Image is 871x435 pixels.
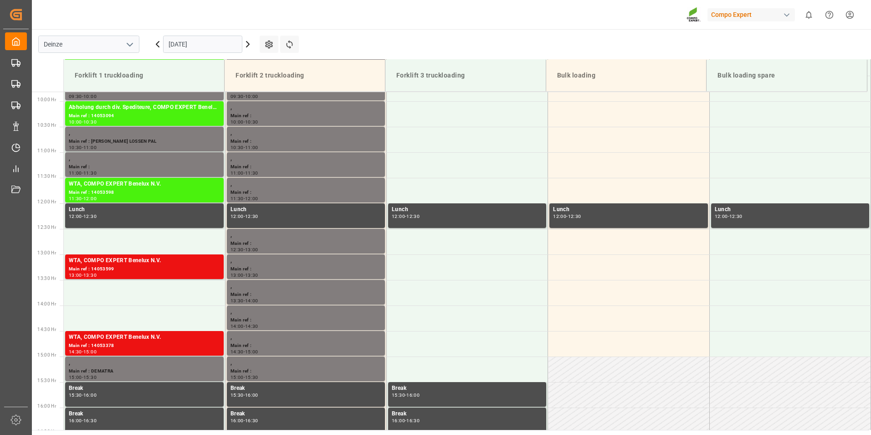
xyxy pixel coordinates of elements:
[37,378,56,383] span: 15:30 Hr
[405,214,406,218] div: -
[244,393,245,397] div: -
[244,350,245,354] div: -
[231,393,244,397] div: 15:30
[69,409,220,419] div: Break
[245,419,258,423] div: 16:30
[82,145,83,150] div: -
[799,5,819,25] button: show 0 new notifications
[37,276,56,281] span: 13:30 Hr
[392,393,405,397] div: 15:30
[37,225,56,230] span: 12:30 Hr
[69,189,220,197] div: Main ref : 14053598
[393,67,538,84] div: Forklift 3 truckloading
[231,189,381,197] div: Main ref :
[231,214,244,218] div: 12:00
[37,429,56,434] span: 16:30 Hr
[231,419,244,423] div: 16:00
[37,199,56,204] span: 12:00 Hr
[69,171,82,175] div: 11:00
[406,214,420,218] div: 12:30
[244,299,245,303] div: -
[69,103,220,112] div: Abholung durch div. Spediteure, COMPO EXPERT Benelux N.V.
[71,67,217,84] div: Forklift 1 truckloading
[82,171,83,175] div: -
[231,368,381,375] div: Main ref :
[83,197,97,201] div: 12:00
[715,205,866,214] div: Lunch
[82,273,83,277] div: -
[244,273,245,277] div: -
[728,214,729,218] div: -
[82,375,83,379] div: -
[231,358,381,368] div: ,
[244,375,245,379] div: -
[687,7,701,23] img: Screenshot%202023-09-29%20at%2010.02.21.png_1712312052.png
[244,214,245,218] div: -
[729,214,743,218] div: 12:30
[566,214,568,218] div: -
[245,197,258,201] div: 12:00
[69,265,220,273] div: Main ref : 14053599
[245,273,258,277] div: 13:30
[82,197,83,201] div: -
[231,409,381,419] div: Break
[406,419,420,423] div: 16:30
[231,145,244,150] div: 10:30
[231,299,244,303] div: 13:30
[707,8,795,21] div: Compo Expert
[37,97,56,102] span: 10:00 Hr
[69,273,82,277] div: 13:00
[37,148,56,153] span: 11:00 Hr
[568,214,581,218] div: 12:30
[231,248,244,252] div: 12:30
[82,94,83,98] div: -
[707,6,799,23] button: Compo Expert
[83,120,97,124] div: 10:30
[231,273,244,277] div: 13:00
[83,94,97,98] div: 10:00
[37,352,56,357] span: 15:00 Hr
[231,384,381,393] div: Break
[231,94,244,98] div: 09:30
[245,171,258,175] div: 11:30
[37,250,56,255] span: 13:00 Hr
[245,350,258,354] div: 15:00
[83,419,97,423] div: 16:30
[245,299,258,303] div: 14:00
[69,94,82,98] div: 09:30
[69,145,82,150] div: 10:30
[69,163,220,171] div: Main ref :
[69,197,82,201] div: 11:30
[231,375,244,379] div: 15:00
[244,419,245,423] div: -
[231,333,381,342] div: ,
[69,138,220,145] div: Main ref : [PERSON_NAME] LOSSEN PAL
[231,350,244,354] div: 14:30
[245,94,258,98] div: 10:00
[231,154,381,163] div: ,
[245,324,258,328] div: 14:30
[406,393,420,397] div: 16:00
[69,205,220,214] div: Lunch
[82,214,83,218] div: -
[244,197,245,201] div: -
[231,112,381,120] div: Main ref :
[38,36,139,53] input: Type to search/select
[232,67,378,84] div: Forklift 2 truckloading
[231,103,381,112] div: ,
[69,120,82,124] div: 10:00
[231,240,381,248] div: Main ref :
[69,419,82,423] div: 16:00
[83,393,97,397] div: 16:00
[163,36,242,53] input: DD.MM.YYYY
[37,123,56,128] span: 10:30 Hr
[69,384,220,393] div: Break
[69,129,220,138] div: ,
[245,248,258,252] div: 13:00
[231,256,381,265] div: ,
[245,145,258,150] div: 11:00
[69,180,220,189] div: WTA, COMPO EXPERT Benelux N.V.
[392,409,543,419] div: Break
[37,174,56,179] span: 11:30 Hr
[83,171,97,175] div: 11:30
